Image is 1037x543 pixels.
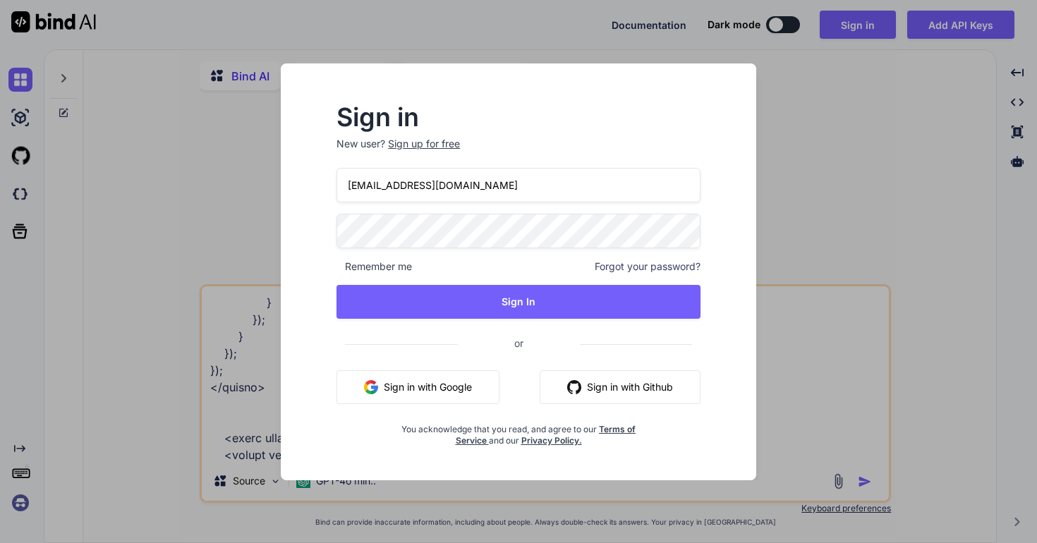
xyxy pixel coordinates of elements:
div: You acknowledge that you read, and agree to our and our [397,415,640,446]
img: google [364,380,378,394]
span: Remember me [336,260,412,274]
span: or [458,326,580,360]
a: Privacy Policy. [521,435,582,446]
div: Sign up for free [388,137,460,151]
span: Forgot your password? [595,260,701,274]
button: Sign In [336,285,701,319]
h2: Sign in [336,106,701,128]
input: Login or Email [336,168,701,202]
img: github [567,380,581,394]
p: New user? [336,137,701,168]
button: Sign in with Github [540,370,701,404]
button: Sign in with Google [336,370,499,404]
a: Terms of Service [456,424,636,446]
